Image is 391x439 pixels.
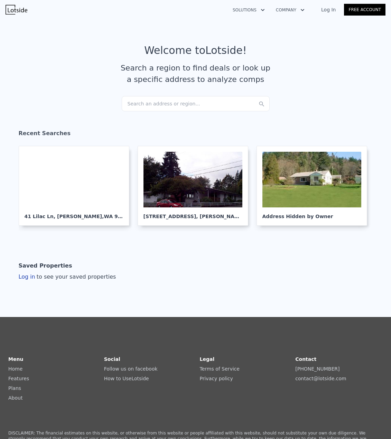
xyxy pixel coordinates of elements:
[35,273,116,280] span: to see your saved properties
[138,146,254,226] a: [STREET_ADDRESS], [PERSON_NAME]
[8,385,21,391] a: Plans
[257,146,373,226] a: Address Hidden by Owner
[295,366,339,372] a: [PHONE_NUMBER]
[227,4,270,16] button: Solutions
[295,356,316,362] strong: Contact
[143,207,242,220] div: [STREET_ADDRESS] , [PERSON_NAME]
[102,214,131,219] span: , WA 98320
[19,124,373,146] div: Recent Searches
[144,44,247,57] div: Welcome to Lotside !
[200,376,233,381] a: Privacy policy
[313,6,344,13] a: Log In
[200,366,240,372] a: Terms of Service
[25,207,123,220] div: 41 Lilac Ln , [PERSON_NAME]
[19,259,72,273] div: Saved Properties
[118,62,273,85] div: Search a region to find deals or look up a specific address to analyze comps
[19,273,116,281] div: Log in
[8,395,22,401] a: About
[344,4,385,16] a: Free Account
[200,356,215,362] strong: Legal
[270,4,310,16] button: Company
[6,5,27,15] img: Lotside
[295,376,346,381] a: contact@lotside.com
[262,207,361,220] div: Address Hidden by Owner
[122,96,270,111] div: Search an address or region...
[8,366,22,372] a: Home
[19,146,135,226] a: 41 Lilac Ln, [PERSON_NAME],WA 98320
[104,356,120,362] strong: Social
[8,376,29,381] a: Features
[104,366,158,372] a: Follow us on facebook
[8,356,23,362] strong: Menu
[104,376,149,381] a: How to UseLotside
